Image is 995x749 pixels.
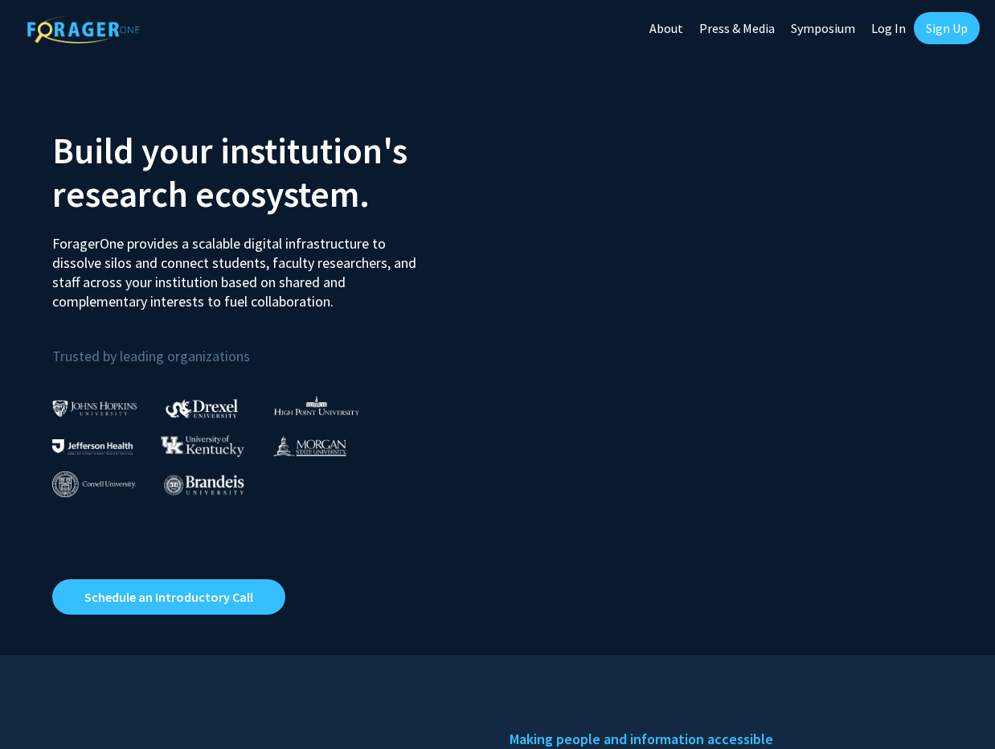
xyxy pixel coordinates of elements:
p: ForagerOne provides a scalable digital infrastructure to dissolve silos and connect students, fac... [52,222,433,311]
img: Thomas Jefferson University [52,439,133,455]
a: Opens in a new tab [52,579,285,615]
img: Morgan State University [272,435,346,456]
a: Sign Up [914,12,980,44]
img: Johns Hopkins University [52,400,137,417]
img: Drexel University [166,399,238,418]
h2: Build your institution's research ecosystem. [52,129,485,216]
img: High Point University [274,396,359,415]
img: University of Kentucky [161,435,244,457]
p: Trusted by leading organizations [52,324,485,368]
img: Cornell University [52,471,136,498]
img: Brandeis University [164,475,244,495]
img: ForagerOne Logo [27,15,140,43]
